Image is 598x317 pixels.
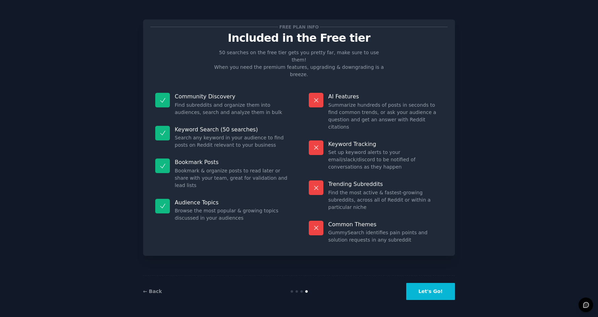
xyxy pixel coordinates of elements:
[211,49,387,78] p: 50 searches on the free tier gets you pretty far, make sure to use them! When you need the premiu...
[328,140,443,148] p: Keyword Tracking
[175,167,289,189] dd: Bookmark & organize posts to read later or share with your team, great for validation and lead lists
[328,180,443,188] p: Trending Subreddits
[150,32,448,44] p: Included in the Free tier
[175,101,289,116] dd: Find subreddits and organize them into audiences, search and analyze them in bulk
[175,199,289,206] p: Audience Topics
[328,149,443,171] dd: Set up keyword alerts to your email/slack/discord to be notified of conversations as they happen
[406,283,455,300] button: Let's Go!
[175,93,289,100] p: Community Discovery
[328,189,443,211] dd: Find the most active & fastest-growing subreddits, across all of Reddit or within a particular niche
[328,101,443,131] dd: Summarize hundreds of posts in seconds to find common trends, or ask your audience a question and...
[143,288,162,294] a: ← Back
[278,23,320,31] span: Free plan info
[175,207,289,222] dd: Browse the most popular & growing topics discussed in your audiences
[328,93,443,100] p: AI Features
[328,221,443,228] p: Common Themes
[175,134,289,149] dd: Search any keyword in your audience to find posts on Reddit relevant to your business
[328,229,443,244] dd: GummySearch identifies pain points and solution requests in any subreddit
[175,126,289,133] p: Keyword Search (50 searches)
[175,158,289,166] p: Bookmark Posts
